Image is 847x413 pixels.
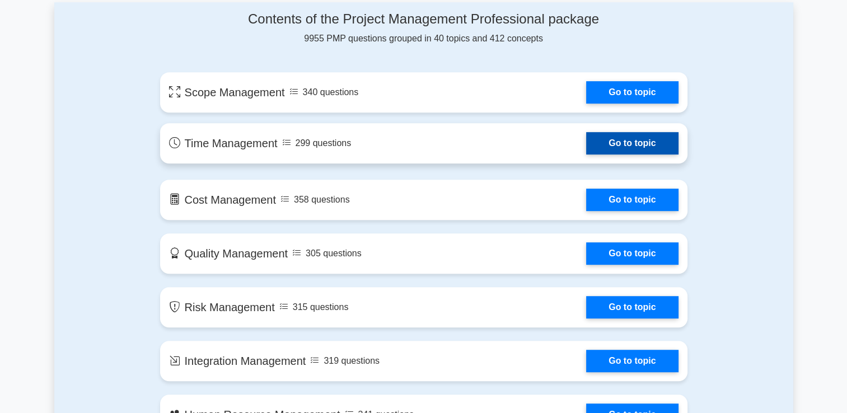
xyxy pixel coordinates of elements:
[586,189,678,211] a: Go to topic
[160,11,687,45] div: 9955 PMP questions grouped in 40 topics and 412 concepts
[586,296,678,318] a: Go to topic
[586,242,678,265] a: Go to topic
[586,350,678,372] a: Go to topic
[160,11,687,27] h4: Contents of the Project Management Professional package
[586,81,678,104] a: Go to topic
[586,132,678,154] a: Go to topic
